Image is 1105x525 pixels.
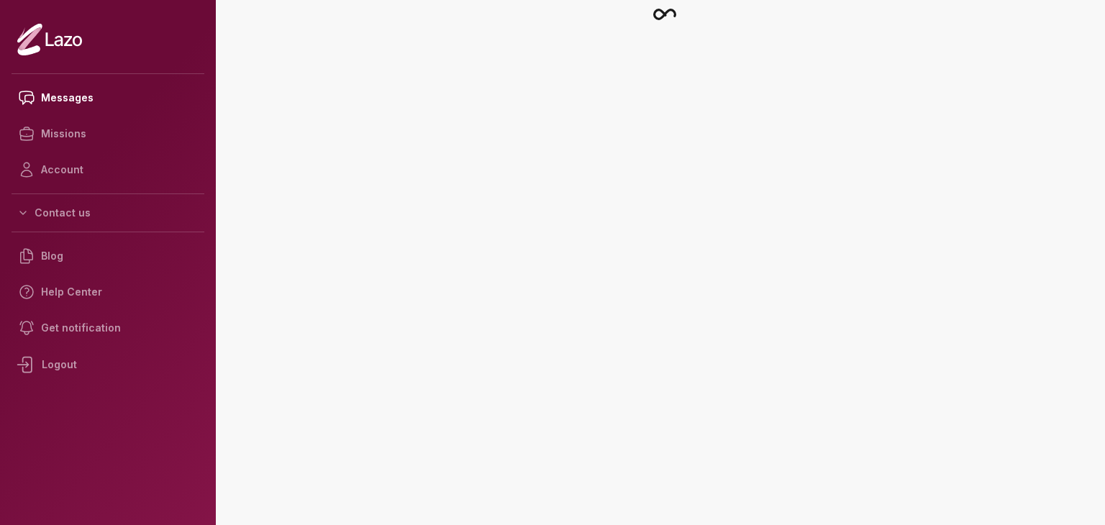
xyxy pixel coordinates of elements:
[12,80,204,116] a: Messages
[12,346,204,383] div: Logout
[12,116,204,152] a: Missions
[12,310,204,346] a: Get notification
[12,238,204,274] a: Blog
[12,274,204,310] a: Help Center
[12,152,204,188] a: Account
[12,200,204,226] button: Contact us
